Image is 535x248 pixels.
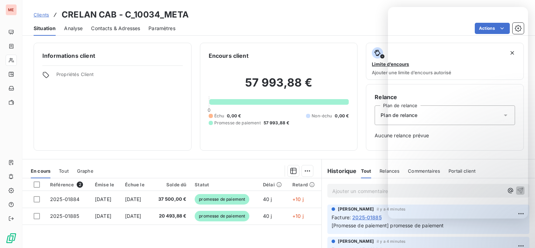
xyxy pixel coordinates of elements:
span: Tout [361,168,371,174]
span: Limite d’encours [372,61,409,67]
span: [PERSON_NAME] [338,238,374,244]
span: Graphe [77,168,93,174]
span: En cours [31,168,50,174]
div: Émise le [95,182,117,187]
span: 40 j [263,213,272,219]
span: 37 500,00 € [155,196,186,203]
span: 2025-01884 [50,196,80,202]
span: Paramètres [148,25,175,32]
span: [DATE] [95,196,111,202]
span: [DATE] [95,213,111,219]
div: Délai [263,182,284,187]
span: Relances [380,168,399,174]
iframe: Intercom live chat [511,224,528,241]
span: promesse de paiement [195,211,249,221]
span: Analyse [64,25,83,32]
h6: Informations client [42,51,183,60]
span: [Promesse de paiement] promesse de paiement [332,222,444,228]
div: Référence [50,181,86,188]
button: Limite d’encoursAjouter une limite d’encours autorisé [366,43,524,80]
span: Clients [34,12,49,18]
span: Non-échu [312,113,332,119]
h6: Historique [322,167,357,175]
a: Clients [34,11,49,18]
div: Retard [292,182,317,187]
span: [DATE] [125,213,141,219]
span: 57 993,88 € [264,120,290,126]
span: 40 j [263,196,272,202]
span: 0,00 € [335,113,349,119]
h6: Relance [375,93,515,101]
h3: CRELAN CAB - C_10034_META [62,8,189,21]
span: 2 [77,181,83,188]
span: +10 j [292,196,304,202]
span: Situation [34,25,56,32]
div: Échue le [125,182,147,187]
span: Facture : [332,214,351,221]
span: 0,00 € [227,113,241,119]
h6: Encours client [209,51,249,60]
span: Contacts & Adresses [91,25,140,32]
div: Statut [195,182,255,187]
span: Promesse de paiement [214,120,261,126]
span: [DATE] [125,196,141,202]
span: Aucune relance prévue [375,132,515,139]
span: 2025-01885 [352,214,382,221]
span: +10 j [292,213,304,219]
span: il y a 4 minutes [377,207,405,211]
span: 0 [208,107,210,113]
span: Échu [214,113,224,119]
span: Propriétés Client [56,71,183,81]
span: promesse de paiement [195,194,249,205]
img: Logo LeanPay [6,233,17,244]
h2: 57 993,88 € [209,76,349,97]
span: Ajouter une limite d’encours autorisé [372,70,451,75]
span: 2025-01885 [50,213,79,219]
span: Tout [59,168,69,174]
div: ME [6,4,17,15]
span: il y a 4 minutes [377,239,405,243]
span: [PERSON_NAME] [338,206,374,212]
span: 20 493,88 € [155,213,186,220]
div: Solde dû [155,182,186,187]
iframe: Intercom live chat [388,7,528,219]
span: Plan de relance [381,112,417,119]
